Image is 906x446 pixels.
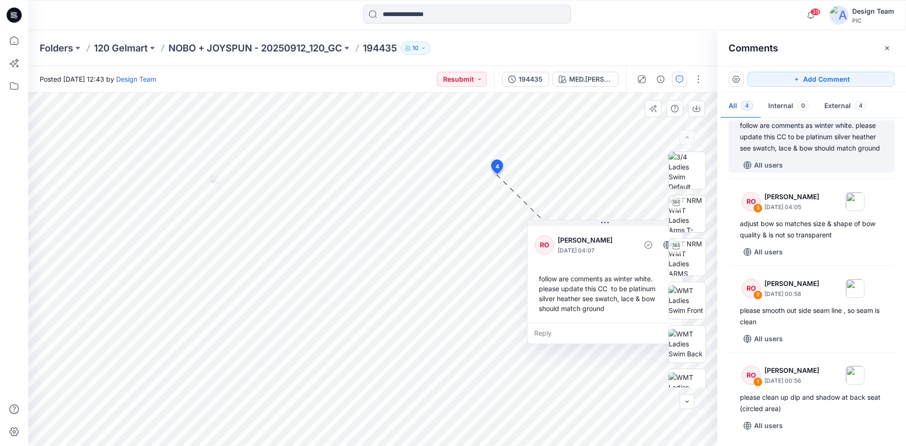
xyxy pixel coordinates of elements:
[740,218,883,241] div: adjust bow so matches size & shape of bow quality & is not so transparent
[558,246,635,255] p: [DATE] 04:07
[653,72,668,87] button: Details
[810,8,821,16] span: 39
[535,270,675,317] div: follow are comments as winter white. please update this CC to be platinum silver heather see swat...
[40,42,73,55] a: Folders
[764,365,819,376] p: [PERSON_NAME]
[797,101,809,110] span: 0
[764,278,819,289] p: [PERSON_NAME]
[754,420,783,431] p: All users
[817,94,874,118] button: External
[669,372,705,402] img: WMT Ladies Swim Left
[740,418,787,433] button: All users
[753,203,763,213] div: 3
[519,74,543,84] div: 194435
[747,72,895,87] button: Add Comment
[502,72,549,87] button: 194435
[753,377,763,387] div: 1
[669,286,705,315] img: WMT Ladies Swim Front
[852,6,894,17] div: Design Team
[94,42,148,55] a: 120 Gelmart
[729,42,778,54] h2: Comments
[740,120,883,154] div: follow are comments as winter white. please update this CC to be platinum silver heather see swat...
[669,152,705,189] img: 3/4 Ladies Swim Default
[741,101,753,110] span: 4
[742,192,761,211] div: RO
[764,376,819,386] p: [DATE] 00:56
[412,43,419,53] p: 10
[740,305,883,328] div: please smooth out side seam line , so seam is clean
[40,74,156,84] span: Posted [DATE] 12:43 by
[754,333,783,345] p: All users
[721,94,761,118] button: All
[401,42,430,55] button: 10
[553,72,619,87] button: MED.[PERSON_NAME]
[669,329,705,359] img: WMT Ladies Swim Back
[740,331,787,346] button: All users
[742,366,761,385] div: RO
[761,94,817,118] button: Internal
[740,244,787,260] button: All users
[754,160,783,171] p: All users
[740,158,787,173] button: All users
[558,235,635,246] p: [PERSON_NAME]
[764,289,819,299] p: [DATE] 00:58
[764,202,819,212] p: [DATE] 04:05
[740,392,883,414] div: please clean up dip and shadow at back seat (circled area)
[742,279,761,298] div: RO
[528,323,682,344] div: Reply
[669,195,705,232] img: TT NRM WMT Ladies Arms T-POSE
[764,191,819,202] p: [PERSON_NAME]
[669,239,705,276] img: TT NRM WMT Ladies ARMS DOWN
[852,17,894,24] div: PIC
[830,6,848,25] img: avatar
[168,42,342,55] a: NOBO + JOYSPUN - 20250912_120_GC
[569,74,612,84] div: MED.[PERSON_NAME]
[363,42,397,55] p: 194435
[753,290,763,300] div: 2
[116,75,156,83] a: Design Team
[754,246,783,258] p: All users
[855,101,867,110] span: 4
[495,162,499,171] span: 4
[535,236,554,254] div: RO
